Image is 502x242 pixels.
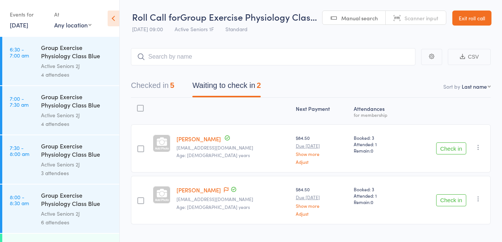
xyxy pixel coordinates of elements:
div: $84.50 [296,135,348,164]
span: Age: [DEMOGRAPHIC_DATA] years [176,204,250,210]
span: Age: [DEMOGRAPHIC_DATA] years [176,152,250,158]
div: 4 attendees [41,70,113,79]
a: Adjust [296,159,348,164]
a: Adjust [296,211,348,216]
small: marzbani.bahman@gmail.com [176,145,290,150]
small: Due [DATE] [296,195,348,200]
a: Exit roll call [452,11,491,26]
span: Booked: 3 [354,135,405,141]
span: Remain: [354,199,405,205]
span: 0 [371,147,373,154]
button: Checked in5 [131,77,174,97]
div: Group Exercise Physiology Class Blue Room [41,43,113,62]
a: [PERSON_NAME] [176,135,221,143]
span: Active Seniors 1F [175,25,214,33]
a: 6:30 -7:00 amGroup Exercise Physiology Class Blue RoomActive Seniors 2J4 attendees [2,37,119,85]
a: 7:30 -8:00 amGroup Exercise Physiology Class Blue RoomActive Seniors 2J3 attendees [2,135,119,184]
span: Booked: 3 [354,186,405,192]
small: Due [DATE] [296,143,348,148]
div: At [54,8,91,21]
div: Any location [54,21,91,29]
time: 6:30 - 7:00 am [10,46,29,58]
a: Show more [296,151,348,156]
div: Group Exercise Physiology Class Blue Room [41,142,113,160]
div: 2 [257,81,261,89]
div: 4 attendees [41,119,113,128]
div: Active Seniors 2J [41,62,113,70]
button: CSV [448,49,491,65]
div: $84.50 [296,186,348,216]
span: Standard [225,25,248,33]
span: Scanner input [405,14,438,22]
div: 6 attendees [41,218,113,227]
a: [DATE] [10,21,28,29]
div: Group Exercise Physiology Class Blue Room [41,191,113,209]
span: Attended: 1 [354,141,405,147]
div: Active Seniors 2J [41,111,113,119]
span: Remain: [354,147,405,154]
input: Search by name [131,48,415,65]
button: Waiting to check in2 [192,77,261,97]
small: mehravar2007@gmail.com [176,197,290,202]
time: 7:00 - 7:30 am [10,95,29,107]
time: 7:30 - 8:00 am [10,145,29,157]
div: Events for [10,8,47,21]
span: 0 [371,199,373,205]
div: 3 attendees [41,169,113,177]
a: [PERSON_NAME] [176,186,221,194]
span: Manual search [341,14,378,22]
button: Check in [436,142,466,154]
div: Active Seniors 2J [41,209,113,218]
span: Group Exercise Physiology Clas… [180,11,317,23]
div: Last name [462,83,487,90]
button: Check in [436,194,466,206]
div: Next Payment [293,101,351,121]
span: Attended: 1 [354,192,405,199]
a: 8:00 -8:30 amGroup Exercise Physiology Class Blue RoomActive Seniors 2J6 attendees [2,185,119,233]
span: [DATE] 09:00 [132,25,163,33]
div: for membership [354,112,405,117]
span: Roll Call for [132,11,180,23]
a: 7:00 -7:30 amGroup Exercise Physiology Class Blue RoomActive Seniors 2J4 attendees [2,86,119,135]
time: 8:00 - 8:30 am [10,194,29,206]
div: Atten­dances [351,101,408,121]
a: Show more [296,203,348,208]
label: Sort by [443,83,460,90]
div: Group Exercise Physiology Class Blue Room [41,92,113,111]
div: 5 [170,81,174,89]
div: Active Seniors 2J [41,160,113,169]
